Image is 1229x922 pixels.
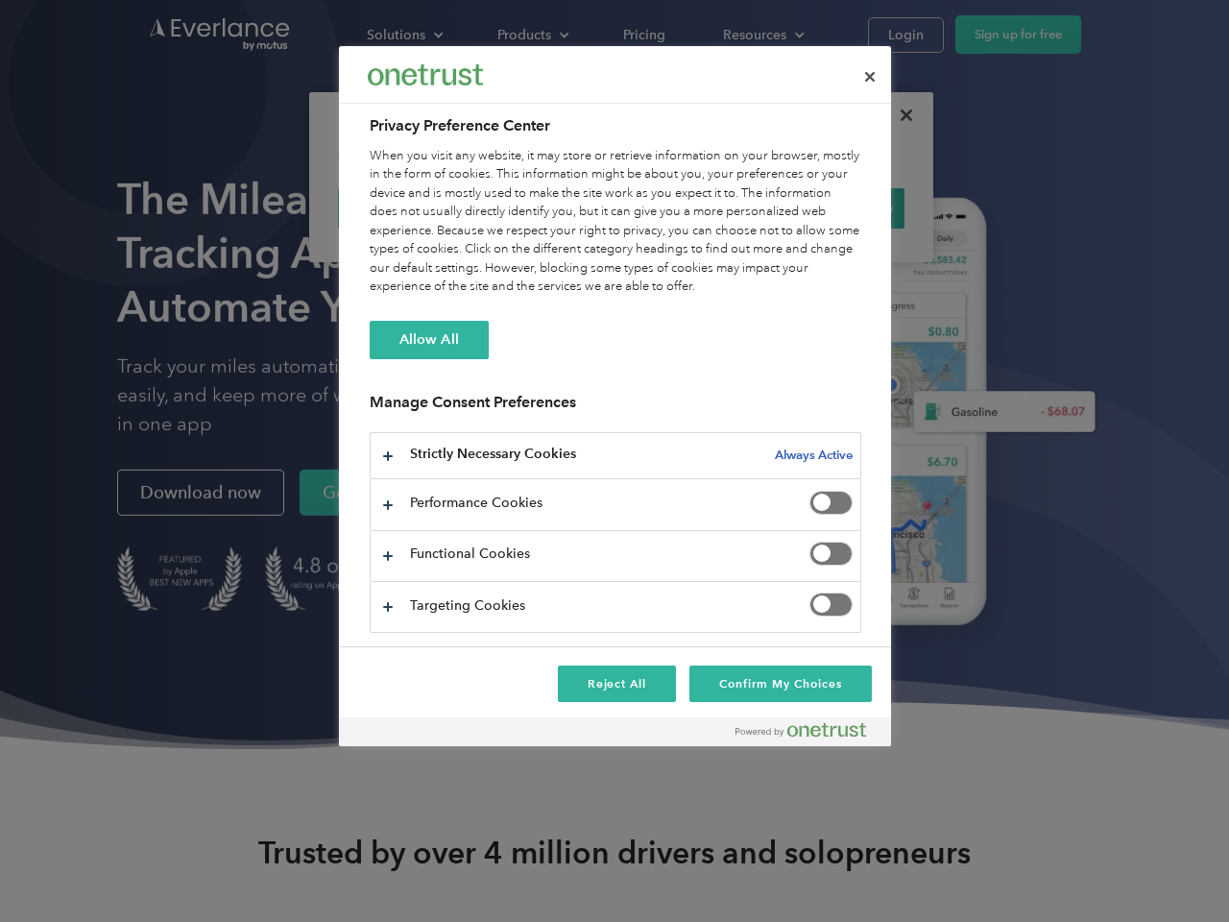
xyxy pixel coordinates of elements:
[849,56,891,98] button: Close
[368,64,483,85] img: Everlance
[735,722,866,738] img: Powered by OneTrust Opens in a new Tab
[689,666,871,702] button: Confirm My Choices
[735,722,881,746] a: Powered by OneTrust Opens in a new Tab
[339,46,891,746] div: Preference center
[558,666,677,702] button: Reject All
[370,114,861,137] h2: Privacy Preference Center
[370,393,861,423] h3: Manage Consent Preferences
[368,56,483,94] div: Everlance
[370,147,861,297] div: When you visit any website, it may store or retrieve information on your browser, mostly in the f...
[339,46,891,746] div: Privacy Preference Center
[370,321,489,359] button: Allow All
